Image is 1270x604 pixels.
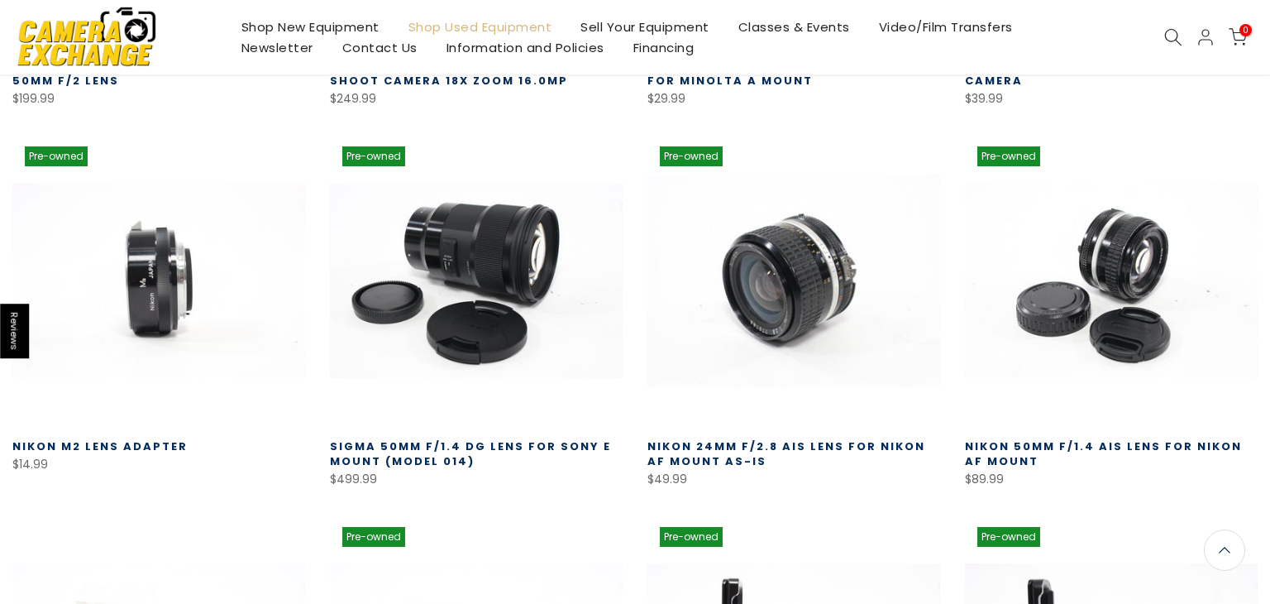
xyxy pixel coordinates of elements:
[618,37,709,58] a: Financing
[864,17,1027,37] a: Video/Film Transfers
[432,37,618,58] a: Information and Policies
[227,17,394,37] a: Shop New Equipment
[12,439,188,454] a: Nikon M2 Lens Adapter
[1204,530,1245,571] a: Back to the top
[330,439,611,469] a: Sigma 50mm f/1.4 DG Lens for Sony E Mount (Model 014)
[12,89,305,109] div: $199.99
[647,439,925,469] a: Nikon 24mm f/2.8 AIS Lens for Nikon AF Mount AS-IS
[1239,24,1252,36] span: 0
[330,469,623,490] div: $499.99
[566,17,724,37] a: Sell Your Equipment
[1229,28,1247,46] a: 0
[12,454,305,475] div: $14.99
[330,89,623,109] div: $249.99
[965,89,1258,109] div: $39.99
[965,439,1242,469] a: Nikon 50mm f/1.4 AIS Lens for Nikon AF Mount
[327,37,432,58] a: Contact Us
[227,37,327,58] a: Newsletter
[647,89,940,109] div: $29.99
[647,469,940,490] div: $49.99
[723,17,864,37] a: Classes & Events
[965,469,1258,490] div: $89.99
[394,17,566,37] a: Shop Used Equipment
